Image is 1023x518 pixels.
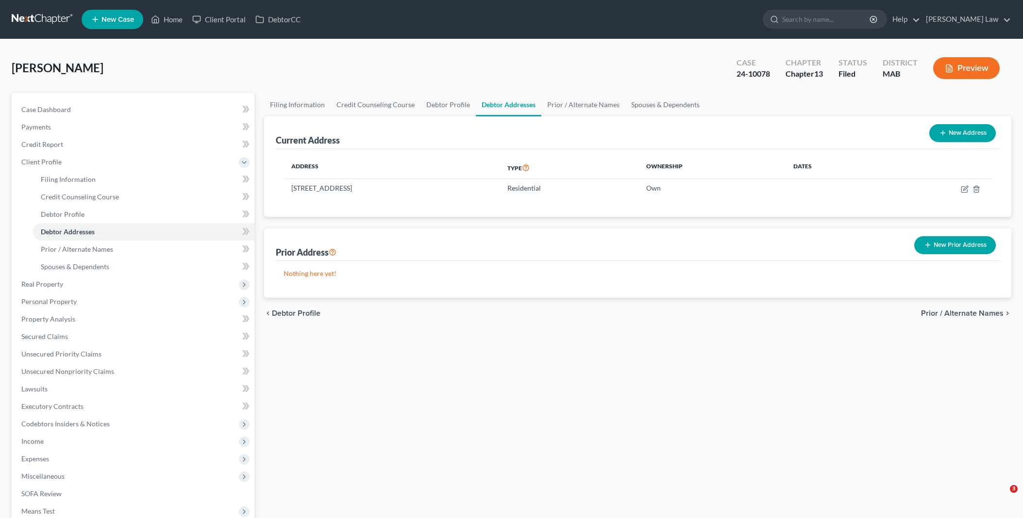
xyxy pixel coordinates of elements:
[21,402,84,410] span: Executory Contracts
[33,206,254,223] a: Debtor Profile
[41,262,109,271] span: Spouses & Dependents
[21,489,62,498] span: SOFA Review
[782,10,871,28] input: Search by name...
[839,68,867,80] div: Filed
[41,210,84,218] span: Debtor Profile
[814,69,823,78] span: 13
[101,16,134,23] span: New Case
[276,134,340,146] div: Current Address
[21,507,55,515] span: Means Test
[1004,309,1011,317] i: chevron_right
[21,332,68,340] span: Secured Claims
[41,227,95,236] span: Debtor Addresses
[14,398,254,415] a: Executory Contracts
[21,350,101,358] span: Unsecured Priority Claims
[14,485,254,502] a: SOFA Review
[33,241,254,258] a: Prior / Alternate Names
[33,258,254,275] a: Spouses & Dependents
[625,93,705,116] a: Spouses & Dependents
[14,363,254,380] a: Unsecured Nonpriority Claims
[14,380,254,398] a: Lawsuits
[33,171,254,188] a: Filing Information
[933,57,1000,79] button: Preview
[21,140,63,148] span: Credit Report
[21,105,71,113] span: Case Dashboard
[737,57,770,68] div: Case
[839,57,867,68] div: Status
[14,328,254,345] a: Secured Claims
[921,309,1004,317] span: Prior / Alternate Names
[41,245,113,253] span: Prior / Alternate Names
[921,309,1011,317] button: Prior / Alternate Names chevron_right
[990,485,1013,508] iframe: Intercom live chat
[500,157,638,179] th: Type
[21,297,77,306] span: Personal Property
[284,157,500,179] th: Address
[12,61,103,75] span: [PERSON_NAME]
[883,68,918,80] div: MAB
[146,11,187,28] a: Home
[929,124,996,142] button: New Address
[284,269,992,278] p: Nothing here yet!
[331,93,420,116] a: Credit Counseling Course
[914,236,996,254] button: New Prior Address
[21,385,48,393] span: Lawsuits
[251,11,305,28] a: DebtorCC
[272,309,320,317] span: Debtor Profile
[638,157,786,179] th: Ownership
[41,175,96,183] span: Filing Information
[883,57,918,68] div: District
[14,345,254,363] a: Unsecured Priority Claims
[21,280,63,288] span: Real Property
[21,315,75,323] span: Property Analysis
[21,454,49,463] span: Expenses
[921,11,1011,28] a: [PERSON_NAME] Law
[284,179,500,197] td: [STREET_ADDRESS]
[21,420,110,428] span: Codebtors Insiders & Notices
[21,123,51,131] span: Payments
[737,68,770,80] div: 24-10078
[21,367,114,375] span: Unsecured Nonpriority Claims
[14,101,254,118] a: Case Dashboard
[541,93,625,116] a: Prior / Alternate Names
[500,179,638,197] td: Residential
[33,223,254,241] a: Debtor Addresses
[264,309,320,317] button: chevron_left Debtor Profile
[21,437,44,445] span: Income
[264,93,331,116] a: Filing Information
[21,158,62,166] span: Client Profile
[41,193,119,201] span: Credit Counseling Course
[14,118,254,136] a: Payments
[276,246,336,258] div: Prior Address
[187,11,251,28] a: Client Portal
[638,179,786,197] td: Own
[21,472,65,480] span: Miscellaneous
[786,57,823,68] div: Chapter
[14,136,254,153] a: Credit Report
[420,93,476,116] a: Debtor Profile
[888,11,920,28] a: Help
[786,68,823,80] div: Chapter
[33,188,254,206] a: Credit Counseling Course
[476,93,541,116] a: Debtor Addresses
[786,157,882,179] th: Dates
[264,309,272,317] i: chevron_left
[14,310,254,328] a: Property Analysis
[1010,485,1018,493] span: 3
